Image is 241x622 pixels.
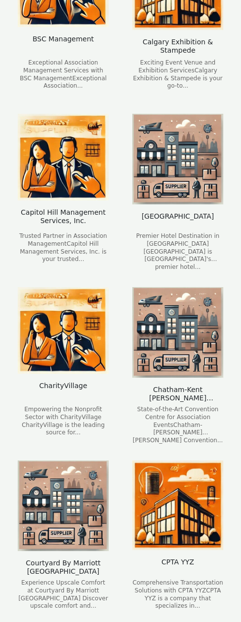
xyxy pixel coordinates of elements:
[18,287,109,374] img: CharityVillage company logo
[6,275,120,449] div: CharityVillage company - Press Enter to view listing
[32,35,94,55] span: BSC Management
[161,558,194,575] span: CPTA YYZ
[18,232,109,263] div: Trusted Partner in Association ManagementCapitol Hill Management Services, Inc. is your trusted...
[132,406,223,436] div: State-of-the-Art Convention Centre for Association EventsChatham-[PERSON_NAME] [PERSON_NAME] Conv...
[18,59,109,90] div: Exceptional Association Management Services with BSC ManagementExceptional Association...
[18,406,109,436] div: Empowering the Nonprofit Sector with CharityVillage CharityVillage is the leading source for...
[18,559,109,576] span: Courtyard By Marriott [GEOGRAPHIC_DATA]
[18,208,109,229] span: Capitol Hill Management Services, Inc.
[132,460,223,550] img: CPTA YYZ company logo
[6,449,120,622] div: Courtyard By Marriott Burlington company - Press Enter to view listing
[142,212,214,229] span: [GEOGRAPHIC_DATA]
[18,114,109,201] img: Capitol Hill Management Services, Inc. company logo
[132,232,223,263] div: Premier Hotel Destination in [GEOGRAPHIC_DATA] [GEOGRAPHIC_DATA] is [GEOGRAPHIC_DATA]'s premier h...
[120,275,235,449] div: Chatham-Kent John D Bradley Convention Centre company - Press Enter to view listing
[132,386,223,402] span: Chatham-Kent [PERSON_NAME][GEOGRAPHIC_DATA]
[18,460,109,551] img: Courtyard By Marriott Burlington company logo
[6,102,120,275] div: Capitol Hill Management Services, Inc. company - Press Enter to view listing
[132,38,223,55] span: Calgary Exhibition & Stampede
[132,59,223,90] div: Exciting Event Venue and Exhibition ServicesCalgary Exhibition & Stampede is your go-to...
[132,579,223,610] div: Comprehensive Transportation Solutions with CPTA YYZCPTA YYZ is a company that specializes in...
[120,449,235,622] div: CPTA YYZ company - Press Enter to view listing
[18,579,109,610] div: Experience Upscale Comfort at Courtyard By Marriott [GEOGRAPHIC_DATA] Discover upscale comfort an...
[39,382,88,402] span: CharityVillage
[132,114,223,204] img: Carriage House Inn company logo
[120,102,235,275] div: Carriage House Inn company - Press Enter to view listing
[132,287,223,378] img: Chatham-Kent John D Bradley Convention Centre company logo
